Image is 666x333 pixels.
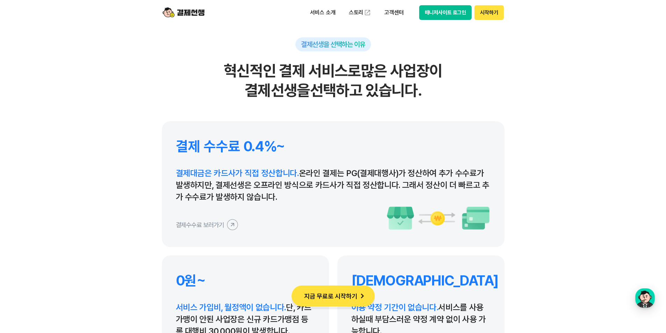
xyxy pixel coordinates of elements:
h2: 혁신적인 결제 서비스로 많은 사업장이 결제선생을 선택하고 있습니다. [162,61,504,100]
span: 설정 [108,232,116,238]
img: 수수료 이미지 [386,206,490,230]
a: 홈 [2,222,46,239]
span: 결제선생을 선택하는 이유 [301,40,365,49]
img: 화살표 아이콘 [357,291,367,301]
span: 결제대금은 카드사가 직접 정산합니다. [176,168,299,178]
button: 지금 무료로 시작하기 [292,285,375,306]
a: 대화 [46,222,90,239]
button: 매니저사이트 로그인 [419,5,472,20]
p: 고객센터 [379,6,408,19]
img: logo [163,6,205,19]
span: 홈 [22,232,26,238]
p: 온라인 결제는 PG(결제대행사)가 정산하여 추가 수수료가 발생하지만, 결제선생은 오프라인 방식으로 카드사가 직접 정산합니다. 그래서 정산이 더 빠르고 추가 수수료가 발생하지 ... [176,167,490,203]
span: 서비스 가입비, 월정액이 없습니다. [176,302,286,312]
button: 시작하기 [474,5,503,20]
span: 대화 [64,232,72,238]
h4: 0원~ [176,272,315,289]
h4: [DEMOGRAPHIC_DATA] [351,272,490,289]
a: 설정 [90,222,134,239]
span: 이용 약정 기간이 없습니다. [351,302,438,312]
h4: 결제 수수료 0.4%~ [176,138,490,155]
p: 서비스 소개 [305,6,341,19]
img: 외부 도메인 오픈 [364,9,371,16]
button: 결제수수료 보러가기 [176,219,238,230]
a: 스토리 [344,6,376,20]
